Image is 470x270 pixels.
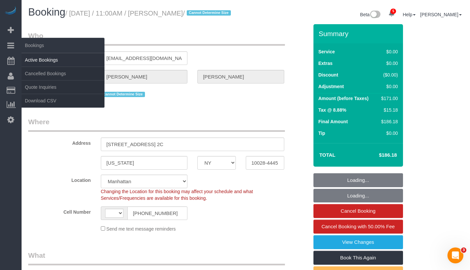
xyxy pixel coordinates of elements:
[313,251,403,265] a: Book This Again
[246,156,284,170] input: Zip Code
[313,235,403,249] a: View Changes
[22,38,104,53] span: Bookings
[359,152,397,158] h4: $186.18
[23,137,96,146] label: Address
[360,12,381,17] a: Beta
[378,95,398,102] div: $171.00
[447,247,463,263] iframe: Intercom live chat
[318,118,348,125] label: Final Amount
[101,156,188,170] input: City
[22,81,104,94] a: Quote Inquiries
[313,204,403,218] a: Cancel Booking
[318,130,325,136] label: Tip
[197,70,284,83] input: Last Name
[378,48,398,55] div: $0.00
[319,30,400,37] h3: Summary
[390,9,396,14] span: 5
[101,189,253,201] span: Changing the Location for this booking may affect your schedule and what Services/Frequencies are...
[385,7,398,21] a: 5
[318,95,369,102] label: Amount (before Taxes)
[28,250,285,265] legend: What
[461,247,466,253] span: 3
[321,224,395,229] span: Cancel Booking with 50.00% Fee
[28,117,285,132] legend: Where
[23,206,96,215] label: Cell Number
[378,72,398,78] div: ($0.00)
[65,10,233,17] small: / [DATE] / 11:00AM / [PERSON_NAME]
[183,10,233,17] span: /
[22,67,104,80] a: Cancelled Bookings
[313,220,403,234] a: Cancel Booking with 50.00% Fee
[378,118,398,125] div: $186.18
[378,107,398,113] div: $15.18
[378,130,398,136] div: $0.00
[101,51,188,65] input: Email
[318,107,346,113] label: Tax @ 8.88%
[378,83,398,90] div: $0.00
[28,31,285,46] legend: Who
[318,83,344,90] label: Adjustment
[22,53,104,67] a: Active Bookings
[22,53,104,108] ul: Bookings
[403,12,416,17] a: Help
[127,206,188,220] input: Cell Number
[420,12,462,17] a: [PERSON_NAME]
[23,175,96,184] label: Location
[101,70,188,83] input: First Name
[369,11,380,19] img: New interface
[378,60,398,67] div: $0.00
[318,48,335,55] label: Service
[187,10,231,16] span: Cannot Determine Size
[319,152,336,158] strong: Total
[101,92,145,97] span: Cannot Determine Size
[22,94,104,107] a: Download CSV
[318,60,333,67] label: Extras
[4,7,17,16] img: Automaid Logo
[318,72,338,78] label: Discount
[28,6,65,18] span: Booking
[106,226,176,232] span: Send me text message reminders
